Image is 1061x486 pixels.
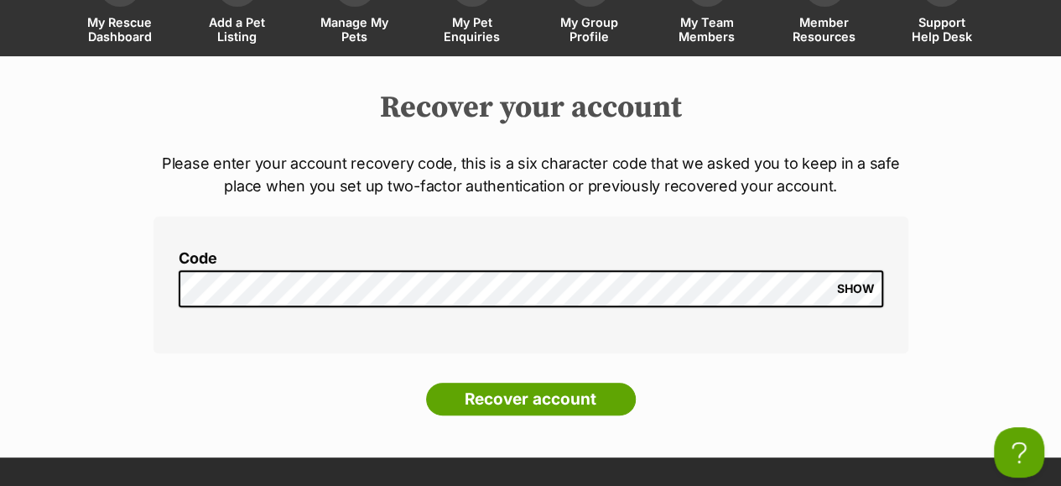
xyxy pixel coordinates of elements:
[200,15,275,44] span: Add a Pet Listing
[904,15,980,44] span: Support Help Desk
[153,90,908,127] h2: Recover your account
[837,282,875,295] span: SHOW
[82,15,158,44] span: My Rescue Dashboard
[787,15,862,44] span: Member Resources
[994,427,1044,478] iframe: Help Scout Beacon - Open
[669,15,745,44] span: My Team Members
[179,250,883,268] label: Code
[317,15,393,44] span: Manage My Pets
[552,15,627,44] span: My Group Profile
[434,15,510,44] span: My Pet Enquiries
[426,383,636,416] input: Recover account
[153,152,908,197] p: Please enter your account recovery code, this is a six character code that we asked you to keep i...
